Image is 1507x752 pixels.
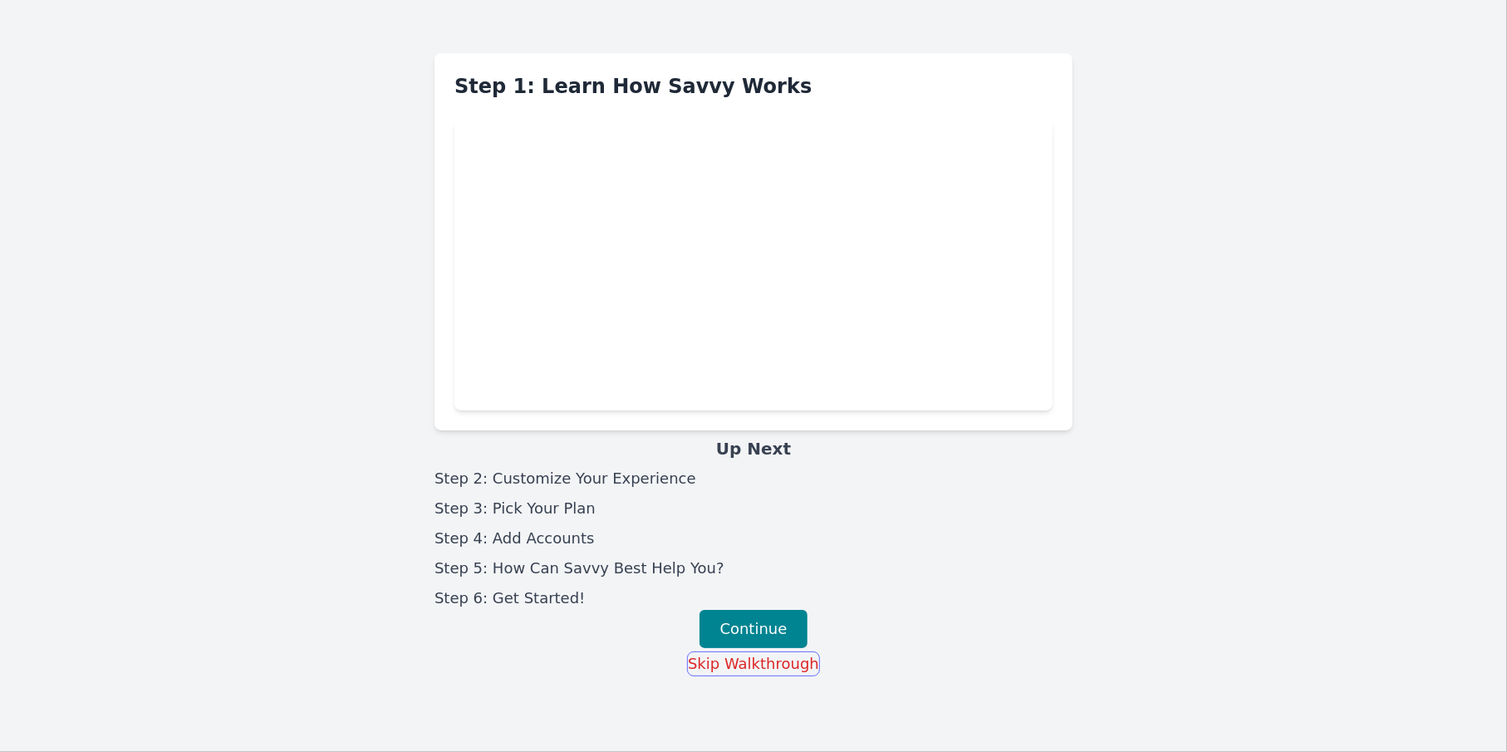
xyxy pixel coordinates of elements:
button: Skip Walkthrough [687,651,820,676]
iframe: Savvy Debt Payoff Planner Instructional Video [454,120,1053,410]
li: Step 3: Pick Your Plan [434,497,1073,520]
h2: Step 1: Learn How Savvy Works [454,73,1053,100]
li: Step 2: Customize Your Experience [434,467,1073,490]
button: Continue [700,610,808,648]
h3: Up Next [434,437,1073,460]
li: Step 5: How Can Savvy Best Help You? [434,557,1073,580]
li: Step 6: Get Started! [434,587,1073,610]
li: Step 4: Add Accounts [434,527,1073,550]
